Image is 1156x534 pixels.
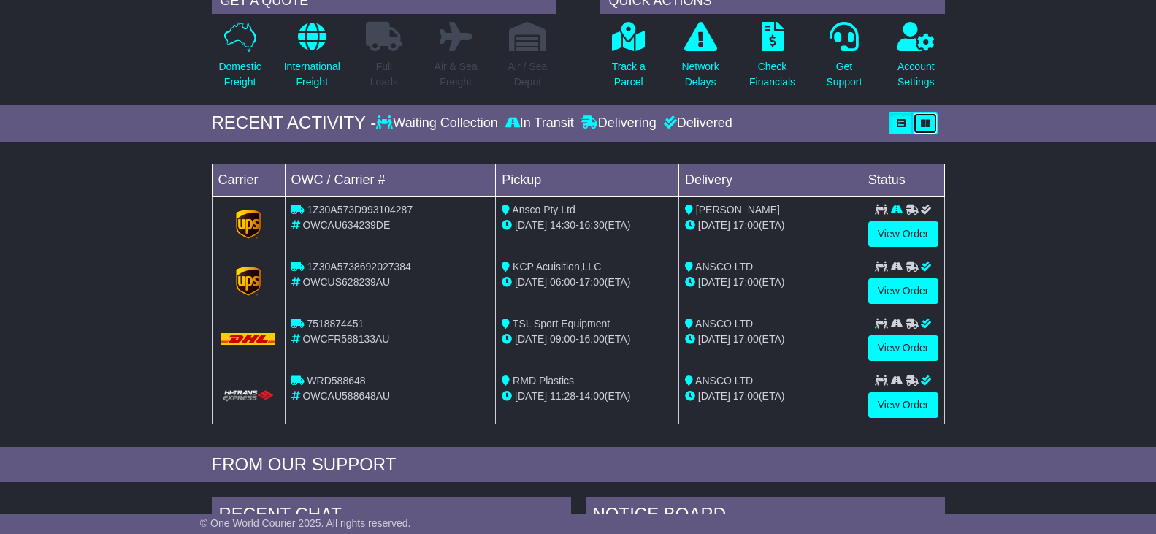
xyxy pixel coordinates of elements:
[825,21,862,98] a: GetSupport
[579,219,605,231] span: 16:30
[579,390,605,402] span: 14:00
[550,390,575,402] span: 11:28
[302,333,389,345] span: OWCFR588133AU
[579,333,605,345] span: 16:00
[733,219,759,231] span: 17:00
[283,21,341,98] a: InternationalFreight
[749,59,795,90] p: Check Financials
[502,332,673,347] div: - (ETA)
[868,335,938,361] a: View Order
[698,333,730,345] span: [DATE]
[502,218,673,233] div: - (ETA)
[660,115,732,131] div: Delivered
[695,318,753,329] span: ANSCO LTD
[698,276,730,288] span: [DATE]
[515,390,547,402] span: [DATE]
[897,59,935,90] p: Account Settings
[513,318,610,329] span: TSL Sport Equipment
[685,332,856,347] div: (ETA)
[496,164,679,196] td: Pickup
[212,112,377,134] div: RECENT ACTIVITY -
[307,318,364,329] span: 7518874451
[236,267,261,296] img: GetCarrierServiceLogo
[435,59,478,90] p: Air & Sea Freight
[733,276,759,288] span: 17:00
[685,275,856,290] div: (ETA)
[307,204,413,215] span: 1Z30A573D993104287
[826,59,862,90] p: Get Support
[285,164,496,196] td: OWC / Carrier #
[502,115,578,131] div: In Transit
[695,375,753,386] span: ANSCO LTD
[218,21,261,98] a: DomesticFreight
[733,390,759,402] span: 17:00
[307,261,410,272] span: 1Z30A5738692027384
[513,375,574,386] span: RMD Plastics
[578,115,660,131] div: Delivering
[284,59,340,90] p: International Freight
[376,115,501,131] div: Waiting Collection
[302,219,390,231] span: OWCAU634239DE
[678,164,862,196] td: Delivery
[221,333,276,345] img: DHL.png
[302,390,390,402] span: OWCAU588648AU
[236,210,261,239] img: GetCarrierServiceLogo
[868,221,938,247] a: View Order
[579,276,605,288] span: 17:00
[512,204,575,215] span: Ansco Pty Ltd
[221,389,276,403] img: HiTrans.png
[515,333,547,345] span: [DATE]
[200,517,411,529] span: © One World Courier 2025. All rights reserved.
[733,333,759,345] span: 17:00
[307,375,365,386] span: WRD588648
[302,276,390,288] span: OWCUS628239AU
[508,59,548,90] p: Air / Sea Depot
[611,21,646,98] a: Track aParcel
[212,454,945,476] div: FROM OUR SUPPORT
[515,276,547,288] span: [DATE]
[695,261,753,272] span: ANSCO LTD
[862,164,944,196] td: Status
[502,275,673,290] div: - (ETA)
[366,59,402,90] p: Full Loads
[550,333,575,345] span: 09:00
[612,59,646,90] p: Track a Parcel
[897,21,935,98] a: AccountSettings
[685,218,856,233] div: (ETA)
[696,204,780,215] span: [PERSON_NAME]
[513,261,601,272] span: KCP Acuisition,LLC
[502,389,673,404] div: - (ETA)
[681,21,719,98] a: NetworkDelays
[698,219,730,231] span: [DATE]
[685,389,856,404] div: (ETA)
[749,21,796,98] a: CheckFinancials
[698,390,730,402] span: [DATE]
[868,392,938,418] a: View Order
[550,276,575,288] span: 06:00
[550,219,575,231] span: 14:30
[218,59,261,90] p: Domestic Freight
[681,59,719,90] p: Network Delays
[212,164,285,196] td: Carrier
[868,278,938,304] a: View Order
[515,219,547,231] span: [DATE]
